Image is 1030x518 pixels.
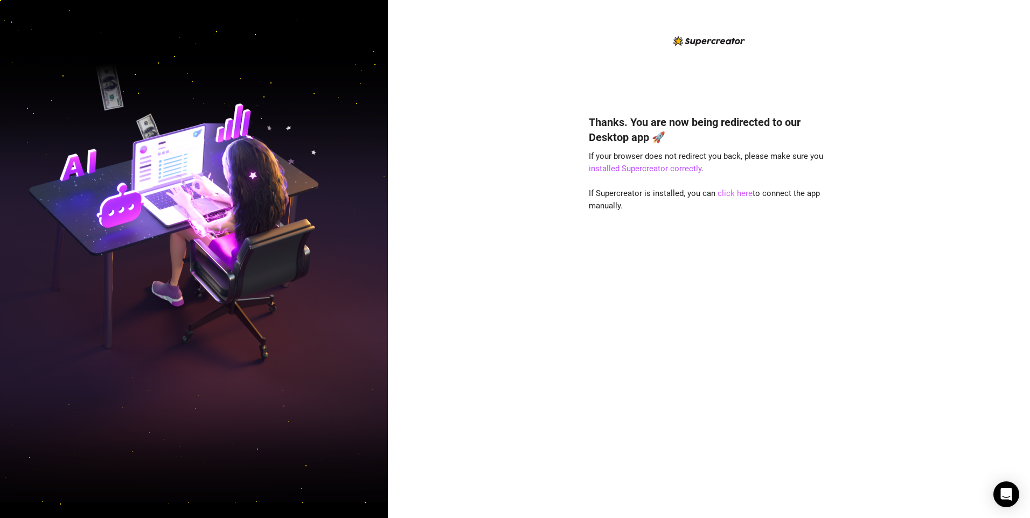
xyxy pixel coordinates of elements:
span: If your browser does not redirect you back, please make sure you . [589,151,823,174]
img: logo-BBDzfeDw.svg [673,36,745,46]
a: click here [718,188,753,198]
a: installed Supercreator correctly [589,164,701,173]
span: If Supercreator is installed, you can to connect the app manually. [589,188,820,211]
div: Open Intercom Messenger [993,481,1019,507]
h4: Thanks. You are now being redirected to our Desktop app 🚀 [589,115,829,145]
